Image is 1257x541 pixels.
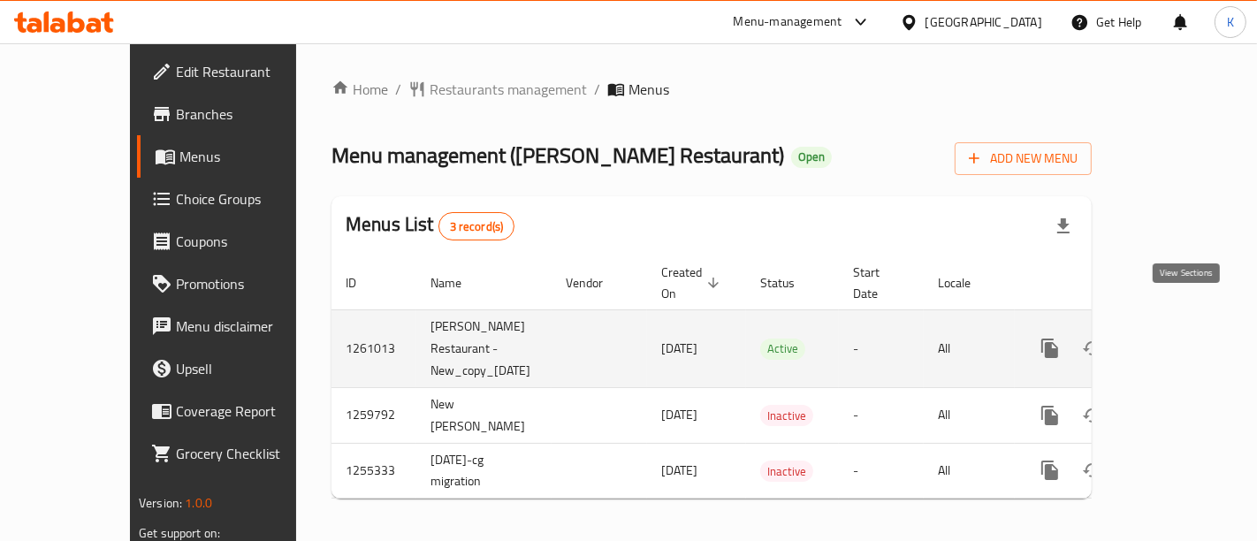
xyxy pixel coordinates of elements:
[416,309,552,387] td: [PERSON_NAME] Restaurant - New_copy_[DATE]
[938,272,994,293] span: Locale
[176,316,325,337] span: Menu disclaimer
[408,79,587,100] a: Restaurants management
[661,337,697,360] span: [DATE]
[566,272,626,293] span: Vendor
[969,148,1078,170] span: Add New Menu
[139,491,182,514] span: Version:
[1071,394,1114,437] button: Change Status
[661,459,697,482] span: [DATE]
[924,387,1015,443] td: All
[176,358,325,379] span: Upsell
[760,406,813,426] span: Inactive
[853,262,903,304] span: Start Date
[176,273,325,294] span: Promotions
[1029,449,1071,491] button: more
[661,403,697,426] span: [DATE]
[137,347,339,390] a: Upsell
[594,79,600,100] li: /
[331,387,416,443] td: 1259792
[760,461,813,482] div: Inactive
[439,218,514,235] span: 3 record(s)
[416,443,552,499] td: [DATE]-cg migration
[628,79,669,100] span: Menus
[331,443,416,499] td: 1255333
[839,387,924,443] td: -
[760,461,813,482] span: Inactive
[137,178,339,220] a: Choice Groups
[1015,256,1213,310] th: Actions
[137,135,339,178] a: Menus
[185,491,212,514] span: 1.0.0
[416,387,552,443] td: New [PERSON_NAME]
[137,220,339,263] a: Coupons
[760,272,818,293] span: Status
[924,443,1015,499] td: All
[430,272,484,293] span: Name
[176,188,325,210] span: Choice Groups
[955,142,1092,175] button: Add New Menu
[176,231,325,252] span: Coupons
[1029,327,1071,370] button: more
[331,79,1092,100] nav: breadcrumb
[331,79,388,100] a: Home
[137,432,339,475] a: Grocery Checklist
[661,262,725,304] span: Created On
[176,103,325,125] span: Branches
[1042,205,1085,248] div: Export file
[331,256,1213,499] table: enhanced table
[176,61,325,82] span: Edit Restaurant
[346,211,514,240] h2: Menus List
[1029,394,1071,437] button: more
[179,146,325,167] span: Menus
[346,272,379,293] span: ID
[839,443,924,499] td: -
[839,309,924,387] td: -
[176,443,325,464] span: Grocery Checklist
[734,11,842,33] div: Menu-management
[137,93,339,135] a: Branches
[137,263,339,305] a: Promotions
[331,135,784,175] span: Menu management ( [PERSON_NAME] Restaurant )
[760,339,805,360] div: Active
[395,79,401,100] li: /
[1071,449,1114,491] button: Change Status
[176,400,325,422] span: Coverage Report
[760,339,805,359] span: Active
[1227,12,1234,32] span: K
[791,149,832,164] span: Open
[331,309,416,387] td: 1261013
[137,390,339,432] a: Coverage Report
[438,212,515,240] div: Total records count
[137,50,339,93] a: Edit Restaurant
[430,79,587,100] span: Restaurants management
[791,147,832,168] div: Open
[926,12,1042,32] div: [GEOGRAPHIC_DATA]
[137,305,339,347] a: Menu disclaimer
[924,309,1015,387] td: All
[760,405,813,426] div: Inactive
